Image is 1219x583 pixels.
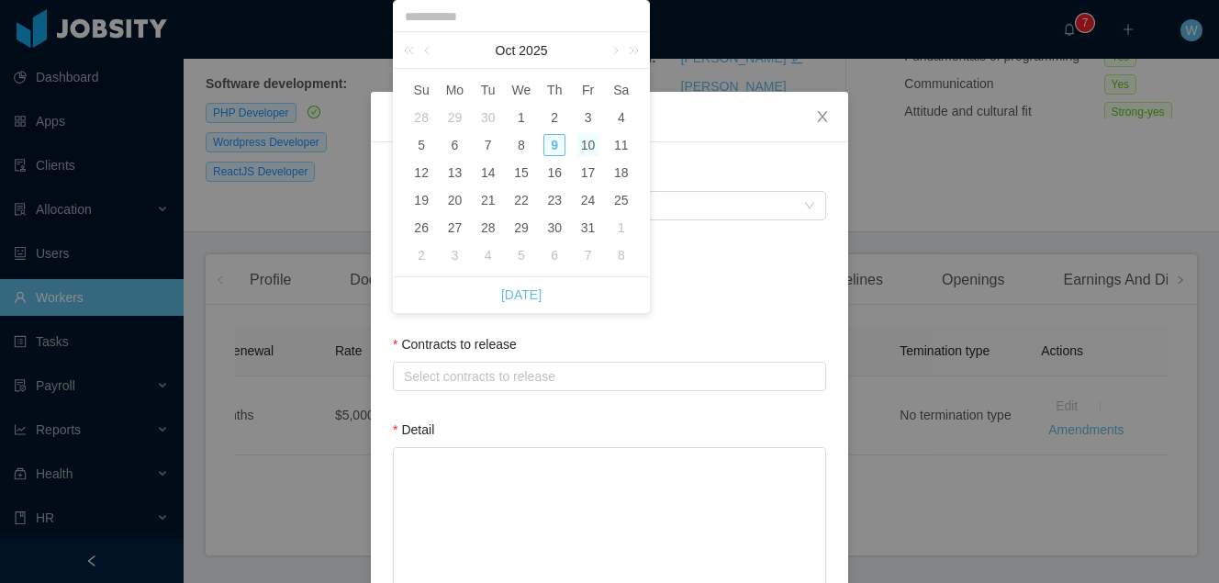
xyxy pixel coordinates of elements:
td: October 4, 2025 [605,104,638,131]
div: 5 [510,244,532,266]
span: Tu [472,82,505,98]
div: 18 [610,162,632,184]
td: November 1, 2025 [605,214,638,241]
div: 2 [410,244,432,266]
div: 10 [577,134,599,156]
td: October 14, 2025 [472,159,505,186]
div: 24 [577,189,599,211]
a: Next year (Control + right) [619,32,643,69]
td: September 28, 2025 [405,104,438,131]
td: October 5, 2025 [405,131,438,159]
div: 7 [477,134,499,156]
td: November 6, 2025 [538,241,571,269]
td: November 4, 2025 [472,241,505,269]
th: Tue [472,76,505,104]
td: November 7, 2025 [571,241,604,269]
td: October 27, 2025 [438,214,471,241]
div: 2 [543,107,565,129]
div: 28 [410,107,432,129]
div: 1 [610,217,632,239]
a: Last year (Control + left) [400,32,424,69]
span: We [505,82,538,98]
div: 28 [477,217,499,239]
a: Next month (PageDown) [606,32,622,69]
td: October 13, 2025 [438,159,471,186]
td: October 29, 2025 [505,214,538,241]
span: Mo [438,82,471,98]
div: 14 [477,162,499,184]
div: 29 [510,217,532,239]
div: 13 [443,162,465,184]
div: 31 [577,217,599,239]
span: Th [538,82,571,98]
td: September 29, 2025 [438,104,471,131]
td: October 11, 2025 [605,131,638,159]
td: October 18, 2025 [605,159,638,186]
th: Fri [571,76,604,104]
div: 12 [410,162,432,184]
th: Sat [605,76,638,104]
td: October 10, 2025 [571,131,604,159]
td: November 5, 2025 [505,241,538,269]
div: 3 [443,244,465,266]
div: 1 [510,107,532,129]
td: October 30, 2025 [538,214,571,241]
input: Contracts to release [398,366,408,388]
td: October 6, 2025 [438,131,471,159]
div: 15 [510,162,532,184]
th: Wed [505,76,538,104]
div: 4 [610,107,632,129]
div: 9 [543,134,565,156]
div: 23 [543,189,565,211]
td: October 16, 2025 [538,159,571,186]
div: 16 [543,162,565,184]
a: 2025 [517,32,549,69]
td: October 21, 2025 [472,186,505,214]
div: 8 [610,244,632,266]
td: October 19, 2025 [405,186,438,214]
a: Oct [494,32,518,69]
td: October 9, 2025 [538,131,571,159]
td: November 2, 2025 [405,241,438,269]
td: November 8, 2025 [605,241,638,269]
td: October 23, 2025 [538,186,571,214]
td: October 28, 2025 [472,214,505,241]
span: Su [405,82,438,98]
th: Mon [438,76,471,104]
div: 4 [477,244,499,266]
td: October 12, 2025 [405,159,438,186]
td: October 20, 2025 [438,186,471,214]
td: October 2, 2025 [538,104,571,131]
div: 17 [577,162,599,184]
i: icon: down [804,200,815,213]
td: October 7, 2025 [472,131,505,159]
td: October 25, 2025 [605,186,638,214]
div: 11 [610,134,632,156]
label: Contracts to release [393,337,517,352]
i: icon: close [815,109,830,124]
th: Thu [538,76,571,104]
th: Sun [405,76,438,104]
td: September 30, 2025 [472,104,505,131]
div: 27 [443,217,465,239]
td: October 26, 2025 [405,214,438,241]
div: 22 [510,189,532,211]
td: October 8, 2025 [505,131,538,159]
div: Select contracts to release [404,367,807,386]
div: 6 [443,134,465,156]
div: 19 [410,189,432,211]
td: October 22, 2025 [505,186,538,214]
div: 20 [443,189,465,211]
div: 26 [410,217,432,239]
div: 29 [443,107,465,129]
div: 21 [477,189,499,211]
label: Detail [393,422,434,437]
span: Fr [571,82,604,98]
div: 25 [610,189,632,211]
a: Previous month (PageUp) [420,32,437,69]
button: Close [797,92,848,143]
div: 30 [543,217,565,239]
div: 5 [410,134,432,156]
td: October 15, 2025 [505,159,538,186]
td: October 31, 2025 [571,214,604,241]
